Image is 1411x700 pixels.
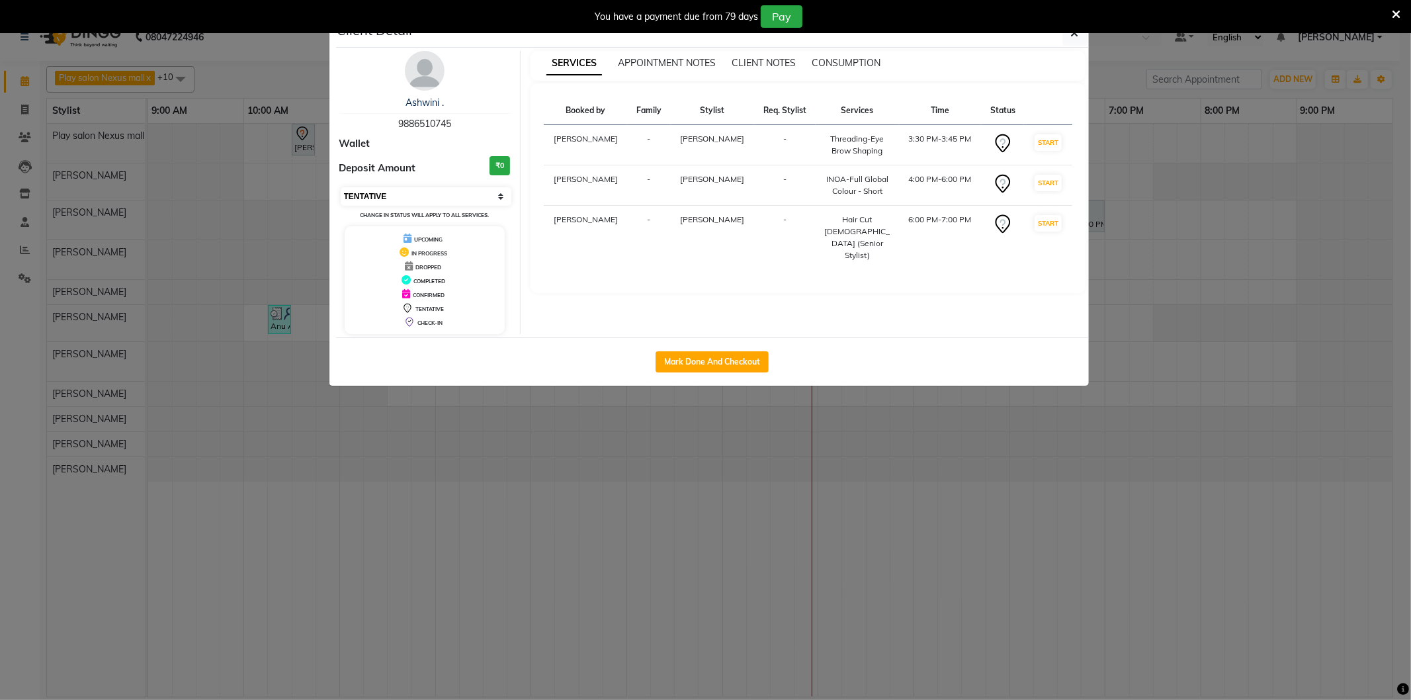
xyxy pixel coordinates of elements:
button: Mark Done And Checkout [656,351,769,372]
div: Threading-Eye Brow Shaping [824,133,891,157]
span: DROPPED [415,264,441,271]
td: - [754,206,816,270]
span: APPOINTMENT NOTES [618,57,716,69]
div: Hair Cut [DEMOGRAPHIC_DATA] (Senior Stylist) [824,214,891,261]
span: UPCOMING [414,236,443,243]
td: - [754,165,816,206]
td: [PERSON_NAME] [544,165,628,206]
button: START [1035,215,1062,232]
th: Family [628,97,671,125]
a: Ashwini . [406,97,444,109]
th: Req. Stylist [754,97,816,125]
td: 3:30 PM-3:45 PM [899,125,982,165]
img: avatar [405,51,445,91]
span: [PERSON_NAME] [680,174,744,184]
td: 6:00 PM-7:00 PM [899,206,982,270]
td: 4:00 PM-6:00 PM [899,165,982,206]
td: - [628,125,671,165]
span: Deposit Amount [339,161,416,176]
div: You have a payment due from 79 days [595,10,758,24]
small: Change in status will apply to all services. [360,212,489,218]
td: [PERSON_NAME] [544,125,628,165]
td: - [754,125,816,165]
span: IN PROGRESS [411,250,447,257]
span: SERVICES [546,52,602,75]
span: 9886510745 [398,118,451,130]
button: START [1035,175,1062,191]
th: Stylist [671,97,755,125]
div: INOA-Full Global Colour - Short [824,173,891,197]
button: START [1035,134,1062,151]
h3: ₹0 [490,156,510,175]
th: Status [981,97,1024,125]
th: Booked by [544,97,628,125]
span: TENTATIVE [415,306,444,312]
span: CONFIRMED [413,292,445,298]
span: [PERSON_NAME] [680,214,744,224]
span: Wallet [339,136,370,152]
td: - [628,165,671,206]
th: Services [816,97,899,125]
button: Pay [761,5,802,28]
span: CLIENT NOTES [732,57,796,69]
td: [PERSON_NAME] [544,206,628,270]
span: CONSUMPTION [812,57,880,69]
th: Time [899,97,982,125]
span: COMPLETED [413,278,445,284]
span: [PERSON_NAME] [680,134,744,144]
td: - [628,206,671,270]
span: CHECK-IN [417,320,443,326]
